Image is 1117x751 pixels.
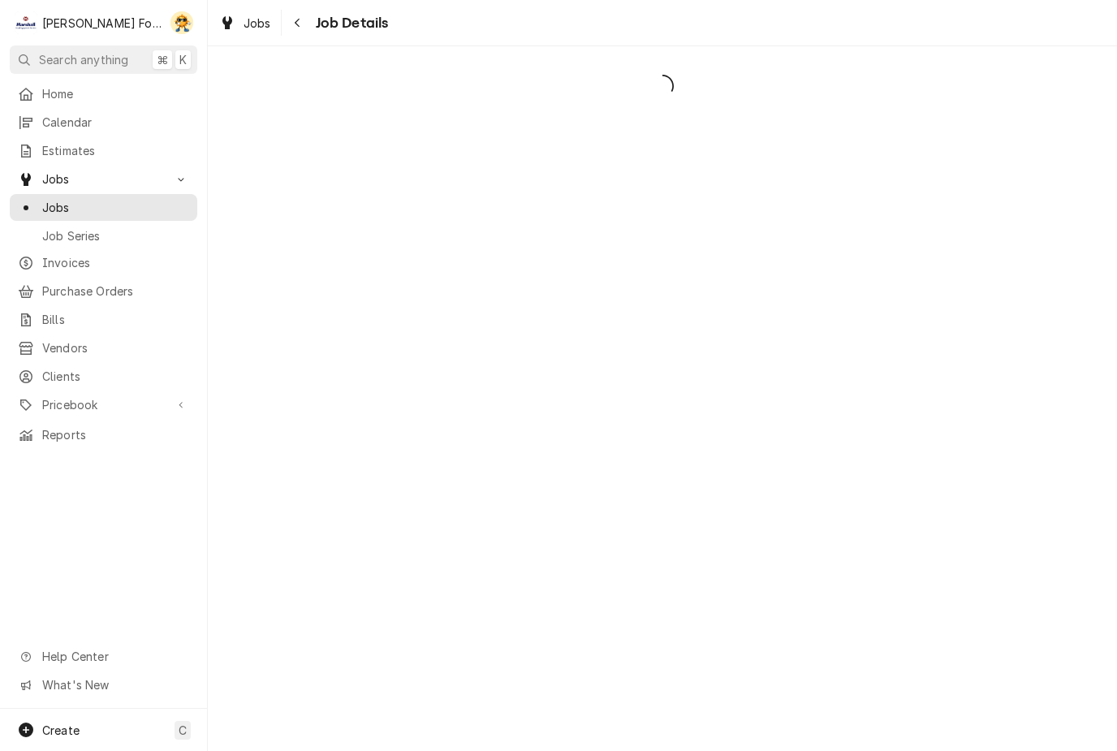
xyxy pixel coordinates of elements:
span: What's New [42,676,188,693]
div: Adam Testa's Avatar [170,11,193,34]
div: M [15,11,37,34]
a: Go to What's New [10,671,197,698]
span: Jobs [42,199,189,216]
span: Estimates [42,142,189,159]
span: Home [42,85,189,102]
span: Jobs [42,170,165,188]
span: Reports [42,426,189,443]
a: Go to Jobs [10,166,197,192]
a: Go to Pricebook [10,391,197,418]
span: Loading... [208,69,1117,103]
div: [PERSON_NAME] Food Equipment Service [42,15,162,32]
a: Vendors [10,334,197,361]
span: Bills [42,311,189,328]
a: Purchase Orders [10,278,197,304]
span: Clients [42,368,189,385]
span: K [179,51,187,68]
span: Calendar [42,114,189,131]
span: Jobs [244,15,271,32]
span: Job Series [42,227,189,244]
a: Calendar [10,109,197,136]
a: Reports [10,421,197,448]
span: Purchase Orders [42,283,189,300]
span: Create [42,723,80,737]
a: Estimates [10,137,197,164]
span: Search anything [39,51,128,68]
a: Jobs [10,194,197,221]
a: Invoices [10,249,197,276]
div: AT [170,11,193,34]
a: Home [10,80,197,107]
span: Vendors [42,339,189,356]
a: Job Series [10,222,197,249]
span: Help Center [42,648,188,665]
span: ⌘ [157,51,168,68]
span: Pricebook [42,396,165,413]
span: Invoices [42,254,189,271]
a: Go to Help Center [10,643,197,670]
a: Clients [10,363,197,390]
button: Search anything⌘K [10,45,197,74]
div: Marshall Food Equipment Service's Avatar [15,11,37,34]
span: Job Details [311,12,389,34]
a: Jobs [213,10,278,37]
a: Bills [10,306,197,333]
span: C [179,722,187,739]
button: Navigate back [285,10,311,36]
